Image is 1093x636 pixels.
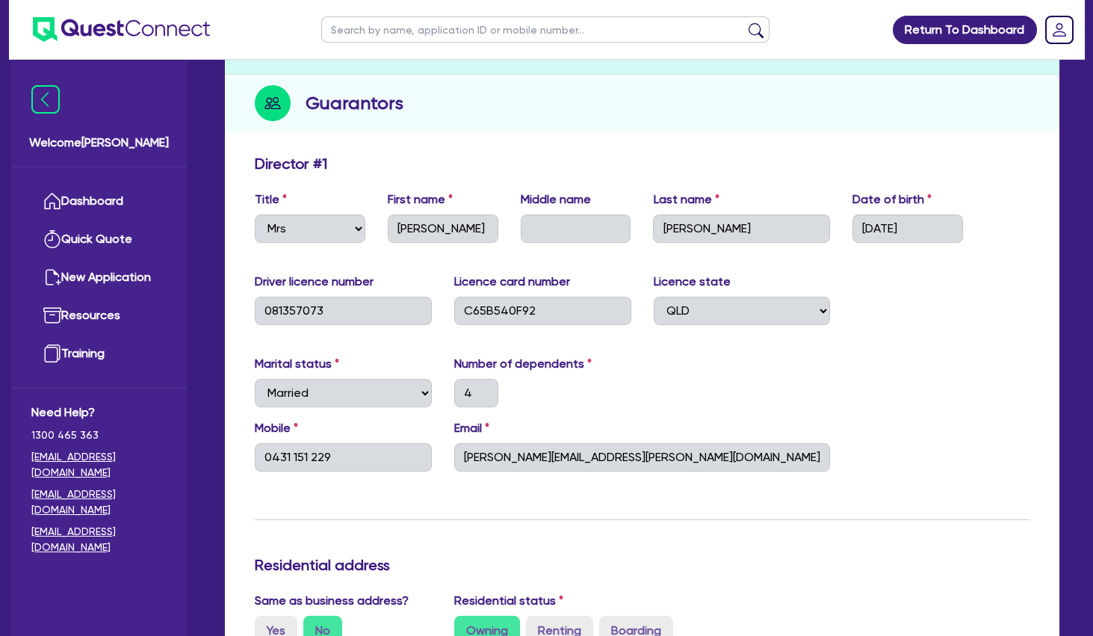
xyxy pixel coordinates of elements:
[255,419,298,437] label: Mobile
[31,449,167,481] a: [EMAIL_ADDRESS][DOMAIN_NAME]
[255,155,327,173] h3: Director # 1
[454,419,489,437] label: Email
[43,230,61,248] img: quick-quote
[43,345,61,362] img: training
[1040,10,1079,49] a: Dropdown toggle
[31,182,167,220] a: Dashboard
[31,85,60,114] img: icon-menu-close
[521,191,591,209] label: Middle name
[255,85,291,121] img: step-icon
[255,556,1029,574] h3: Residential address
[255,273,374,291] label: Driver licence number
[43,268,61,286] img: new-application
[653,191,719,209] label: Last name
[29,134,169,152] span: Welcome [PERSON_NAME]
[454,273,570,291] label: Licence card number
[31,404,167,422] span: Need Help?
[33,17,210,42] img: quest-connect-logo-blue
[255,592,409,610] label: Same as business address?
[31,427,167,443] span: 1300 465 363
[255,191,287,209] label: Title
[454,355,592,373] label: Number of dependents
[852,191,932,209] label: Date of birth
[31,524,167,555] a: [EMAIL_ADDRESS][DOMAIN_NAME]
[893,16,1037,44] a: Return To Dashboard
[31,259,167,297] a: New Application
[388,191,453,209] label: First name
[454,592,563,610] label: Residential status
[852,214,963,243] input: DD / MM / YYYY
[31,297,167,335] a: Resources
[31,220,167,259] a: Quick Quote
[654,273,731,291] label: Licence state
[31,487,167,518] a: [EMAIL_ADDRESS][DOMAIN_NAME]
[321,16,770,43] input: Search by name, application ID or mobile number...
[43,306,61,324] img: resources
[306,90,403,117] h2: Guarantors
[31,335,167,373] a: Training
[255,355,339,373] label: Marital status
